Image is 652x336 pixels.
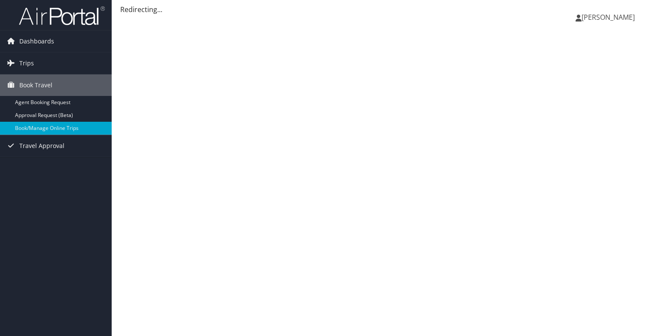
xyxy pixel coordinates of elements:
span: Book Travel [19,74,52,96]
span: Travel Approval [19,135,64,157]
img: airportal-logo.png [19,6,105,26]
a: [PERSON_NAME] [576,4,643,30]
div: Redirecting... [120,4,643,15]
span: Dashboards [19,31,54,52]
span: [PERSON_NAME] [582,12,635,22]
span: Trips [19,52,34,74]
